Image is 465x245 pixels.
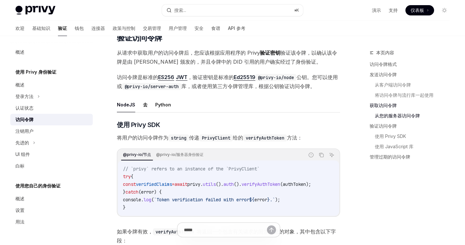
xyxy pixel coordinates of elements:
[122,83,181,90] code: @privy-io/server-auth
[156,152,204,157] font: @privy-io/服务器身份验证
[296,8,299,13] font: K
[10,79,93,91] a: 概述
[242,181,280,187] span: verifyAuthToken
[389,7,398,13] font: 支持
[376,50,394,55] font: 本页内容
[175,181,187,187] span: await
[195,21,204,36] a: 安全
[223,181,234,187] span: auth
[375,80,455,90] a: 从客户端访问令牌
[199,134,233,141] code: PrivyClient
[259,83,315,89] font: 根据公钥验证访问令牌。
[405,5,434,15] a: 仪表板
[10,114,93,125] a: 访问令牌
[294,8,296,13] font: ⌘
[372,7,381,13] font: 演示
[375,82,411,87] font: 从客户端访问令牌
[143,21,161,36] a: 交易管理
[143,25,161,31] font: 交易管理
[370,103,397,108] font: 获取访问令牌
[141,189,154,195] span: error
[249,197,254,203] span: ${
[254,197,267,203] span: error
[375,144,413,149] font: 使用 JavaScript 库
[15,105,33,111] font: 认证状态
[370,100,455,111] a: 获取访问令牌
[123,174,131,179] span: try
[375,92,433,98] font: 将访问令牌与流行库一起使用
[15,94,33,99] font: 登录方法
[287,134,302,141] font: 方法：
[370,121,455,131] a: 验证访问令牌
[15,82,24,87] font: 概述
[117,134,168,141] font: 将用户的访问令牌作为
[75,21,84,36] a: 钱包
[123,197,141,203] span: console
[172,181,175,187] span: =
[123,152,151,157] font: @privy-io/节点
[375,131,455,141] a: 使用 Privy SDK
[176,74,187,80] font: JWT
[375,141,455,152] a: 使用 JavaScript 库
[15,183,61,188] font: 使用您自己的身份验证
[151,197,154,203] span: (
[195,25,204,31] font: 安全
[243,134,287,141] code: verifyAuthToken
[15,6,55,15] img: 灯光标志
[327,151,336,159] button: 询问人工智能
[255,74,297,81] code: @privy-io/node
[370,154,410,159] font: 管理过期的访问令牌
[176,74,187,81] a: JWT
[144,197,151,203] span: log
[233,134,243,141] font: 给的
[117,50,260,56] font: 从请求中获取用户的访问令牌后，您应该根据应用程序的 Privy
[15,140,29,145] font: 先进的
[158,74,174,80] font: ES256
[10,125,93,137] a: 注销用户
[189,134,199,141] font: 传递
[187,181,200,187] span: privy
[58,25,67,31] font: 验证
[75,25,84,31] font: 钱包
[370,61,397,67] font: 访问令牌格式
[143,102,147,107] font: 去
[270,197,275,203] span: .`
[113,25,135,31] font: 政策与控制
[58,21,67,36] a: 验证
[280,181,283,187] span: (
[15,196,24,201] font: 概述
[15,128,33,134] font: 注销用户
[234,74,255,80] font: Ed25519
[126,189,138,195] span: catch
[10,160,93,172] a: 白标
[267,197,270,203] span: }
[370,72,397,77] font: 发送访问令牌
[91,25,105,31] font: 连接器
[154,189,162,195] span: ) {
[267,225,276,234] button: 发送消息
[123,204,126,210] span: }
[131,174,133,179] span: {
[113,21,135,36] a: 政策与控制
[117,33,162,42] font: 验证访问令牌
[181,83,259,89] font: 库，或者使用第三方令牌管理库，
[117,102,135,107] font: NodeJS
[372,7,381,14] a: 演示
[15,69,56,75] font: 使用 Privy 身份验证
[138,189,141,195] span: (
[306,181,311,187] span: );
[10,46,93,58] a: 概述
[439,5,450,15] button: 切换暗模式
[275,197,280,203] span: );
[117,74,158,80] font: 访问令牌是标准的
[117,97,135,112] button: NodeJS
[10,204,93,216] a: 设置
[234,181,242,187] span: ().
[203,181,216,187] span: utils
[375,111,455,121] a: 从您的服务器访问令牌
[154,197,249,203] span: `Token verification failed with error
[136,181,172,187] span: verifiedClaims
[375,113,420,118] font: 从您的服务器访问令牌
[32,25,50,31] font: 基础知识
[15,219,24,224] font: 用法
